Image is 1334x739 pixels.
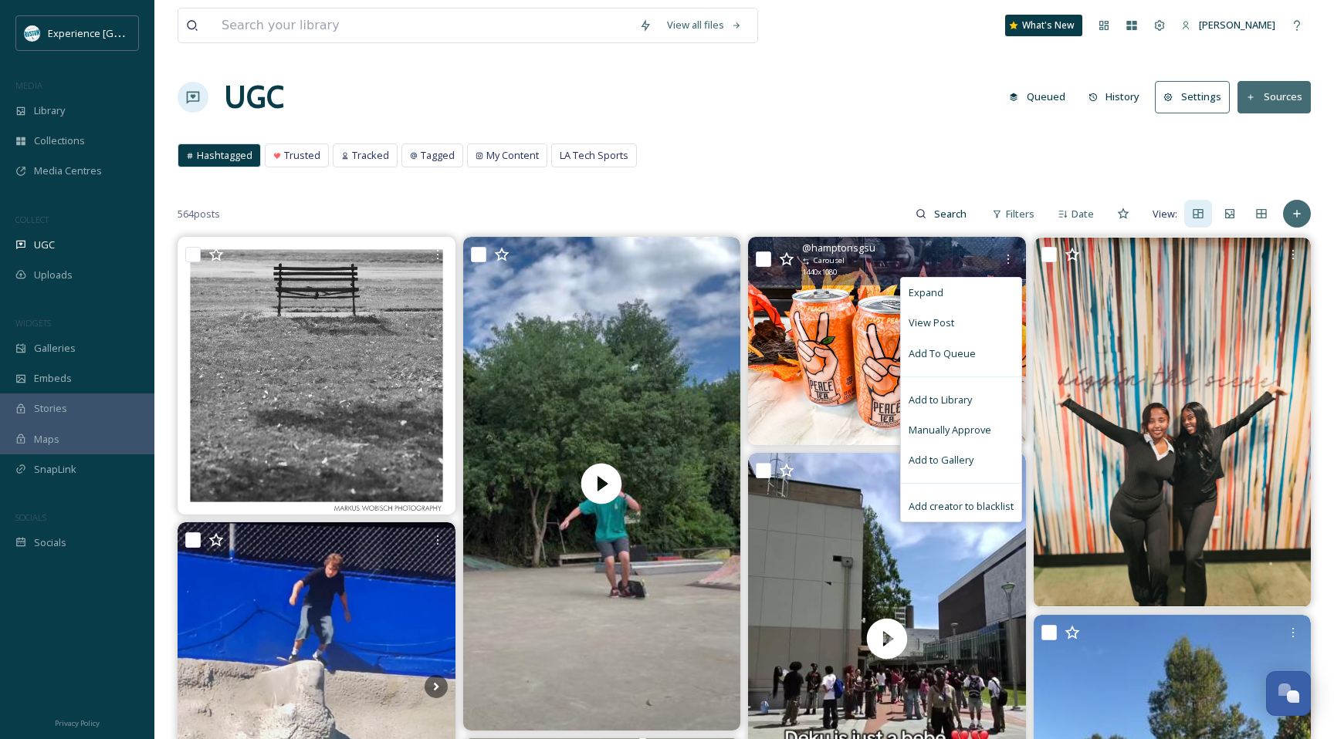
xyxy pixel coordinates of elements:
[284,148,320,163] span: Trusted
[15,511,46,523] span: SOCIALS
[1001,82,1073,112] button: Queued
[34,103,65,118] span: Library
[909,499,1014,514] span: Add creator to blacklist
[34,462,76,477] span: SnapLink
[926,198,977,229] input: Search
[15,79,42,91] span: MEDIA
[659,10,750,40] a: View all files
[909,453,973,467] span: Add to Gallery
[25,25,40,41] img: 24IZHUKKFBA4HCESFN4PRDEIEY.avif
[1072,207,1094,221] span: Date
[178,207,220,221] span: 564 posts
[34,268,73,282] span: Uploads
[1173,10,1283,40] a: [PERSON_NAME]
[1005,15,1082,36] a: What's New
[34,164,102,178] span: Media Centres
[909,423,991,437] span: Manually Approve
[34,133,85,148] span: Collections
[560,148,628,163] span: LA Tech Sports
[1081,82,1148,112] button: History
[15,317,51,329] span: WIDGETS
[214,8,631,42] input: Search your library
[802,241,875,255] span: @ hamptonsgsu
[1081,82,1156,112] a: History
[1034,238,1312,607] img: Come take a tour with us! Learn how to secure a special prize when you tour with us! We accept sc...
[1001,82,1081,112] a: Queued
[1266,671,1311,716] button: Open Chat
[48,25,201,40] span: Experience [GEOGRAPHIC_DATA]
[909,346,976,361] span: Add To Queue
[197,148,252,163] span: Hashtagged
[34,401,67,416] span: Stories
[34,371,72,386] span: Embeds
[34,238,55,252] span: UGC
[15,214,49,225] span: COLLECT
[178,237,455,515] img: Lines . #rustonla #ratherbeinruston #rustonarts #photooftheday #differentpointofview #instagrambn...
[34,535,66,550] span: Socials
[1006,207,1034,221] span: Filters
[1199,18,1275,32] span: [PERSON_NAME]
[55,718,100,728] span: Privacy Policy
[352,148,389,163] span: Tracked
[224,74,284,120] a: UGC
[909,285,943,300] span: Expand
[55,713,100,731] a: Privacy Policy
[1153,207,1177,221] span: View:
[802,267,837,278] span: 1440 x 1080
[909,316,954,330] span: View Post
[1155,81,1238,113] a: Settings
[1238,81,1311,113] button: Sources
[748,237,1026,445] img: Happy first day of fall! 🍂 It's time to officially say "peace out" to summer - and there's no bet...
[462,237,740,731] img: thumbnail
[909,393,972,407] span: Add to Library
[462,237,740,731] video: September 22nd, 2025! I got my first impossible!:3 After seeing milo_an_eccentric hit one on the ...
[1155,81,1230,113] button: Settings
[34,341,76,356] span: Galleries
[486,148,539,163] span: My Content
[34,432,59,447] span: Maps
[421,148,455,163] span: Tagged
[814,255,845,266] span: Carousel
